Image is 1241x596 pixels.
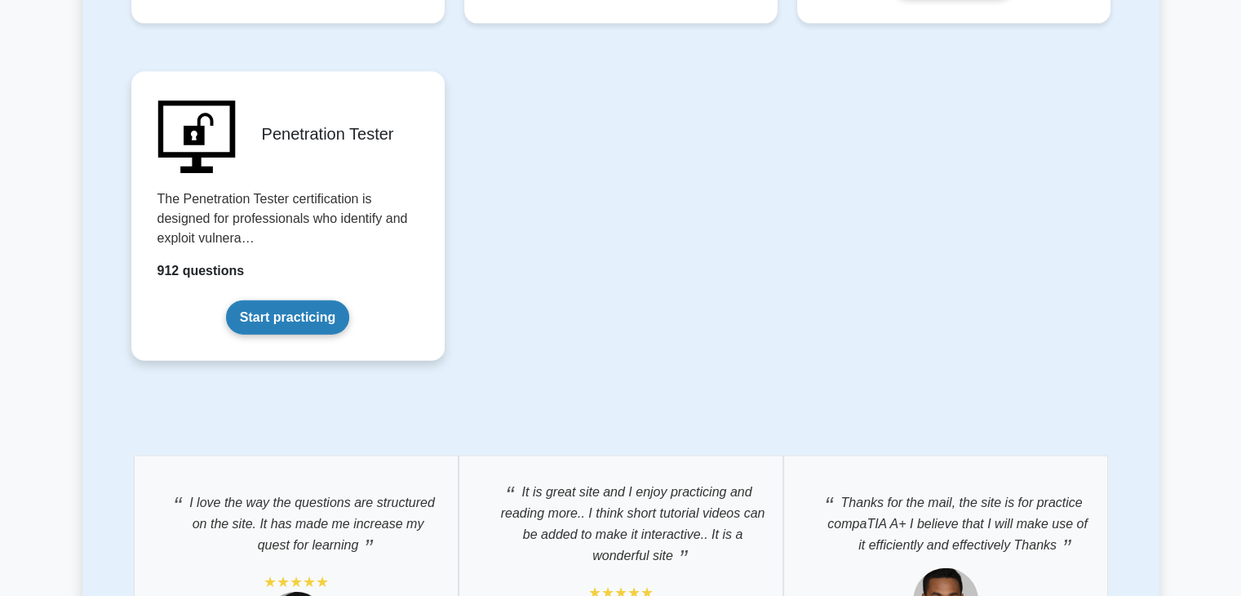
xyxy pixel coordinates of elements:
[264,572,329,592] div: ★★★★★
[476,473,766,566] p: It is great site and I enjoy practicing and reading more.. I think short tutorial videos can be a...
[800,483,1091,556] p: Thanks for the mail, the site is for practice compaTIA A+ I believe that I will make use of it ef...
[151,483,441,556] p: I love the way the questions are structured on the site. It has made me increase my quest for lea...
[226,300,349,335] a: Start practicing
